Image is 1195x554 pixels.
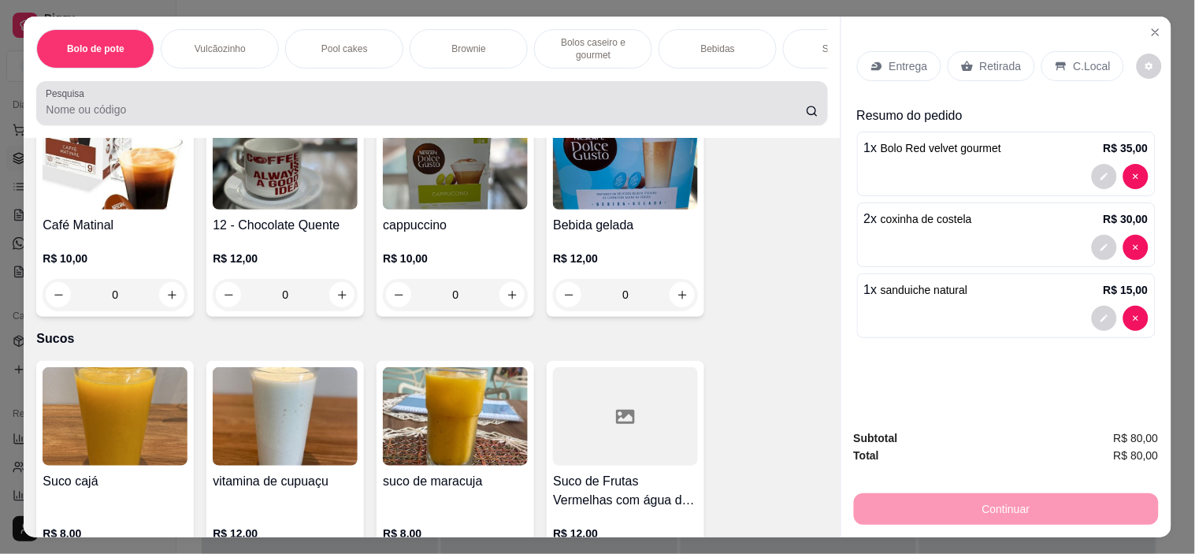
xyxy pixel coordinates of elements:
[980,58,1022,74] p: Retirada
[1104,211,1149,227] p: R$ 30,00
[1123,164,1149,189] button: decrease-product-quantity
[1123,306,1149,331] button: decrease-product-quantity
[159,282,184,307] button: increase-product-quantity
[553,111,698,210] img: product-image
[383,526,528,541] p: R$ 8,00
[46,87,90,100] label: Pesquisa
[881,213,972,225] span: coxinha de costela
[1143,20,1168,45] button: Close
[1123,235,1149,260] button: decrease-product-quantity
[386,282,411,307] button: decrease-product-quantity
[881,142,1001,154] span: Bolo Red velvet gourmet
[864,210,972,229] p: 2 x
[1092,306,1117,331] button: decrease-product-quantity
[854,432,898,444] strong: Subtotal
[43,216,187,235] h4: Café Matinal
[1104,140,1149,156] p: R$ 35,00
[556,282,581,307] button: decrease-product-quantity
[1092,235,1117,260] button: decrease-product-quantity
[195,43,246,55] p: Vulcãozinho
[321,43,368,55] p: Pool cakes
[452,43,486,55] p: Brownie
[67,43,124,55] p: Bolo de pote
[864,139,1002,158] p: 1 x
[553,251,698,266] p: R$ 12,00
[553,526,698,541] p: R$ 12,00
[383,251,528,266] p: R$ 10,00
[329,282,354,307] button: increase-product-quantity
[383,472,528,491] h4: suco de maracuja
[383,216,528,235] h4: cappuccino
[43,111,187,210] img: product-image
[553,472,698,510] h4: Suco de Frutas Vermelhas com água de coco
[1114,447,1159,464] span: R$ 80,00
[553,216,698,235] h4: Bebida gelada
[1114,429,1159,447] span: R$ 80,00
[43,367,187,466] img: product-image
[881,284,968,296] span: sanduiche natural
[1137,54,1162,79] button: decrease-product-quantity
[864,281,968,299] p: 1 x
[213,216,358,235] h4: 12 - Chocolate Quente
[499,282,525,307] button: increase-product-quantity
[1092,164,1117,189] button: decrease-product-quantity
[213,472,358,491] h4: vitamina de cupuaçu
[547,36,639,61] p: Bolos caseiro e gourmet
[43,251,187,266] p: R$ 10,00
[213,367,358,466] img: product-image
[822,43,862,55] p: Salgados
[43,526,187,541] p: R$ 8,00
[889,58,928,74] p: Entrega
[46,102,806,117] input: Pesquisa
[213,526,358,541] p: R$ 12,00
[383,111,528,210] img: product-image
[1074,58,1111,74] p: C.Local
[701,43,735,55] p: Bebidas
[1104,282,1149,298] p: R$ 15,00
[213,111,358,210] img: product-image
[854,449,879,462] strong: Total
[857,106,1156,125] p: Resumo do pedido
[46,282,71,307] button: decrease-product-quantity
[43,472,187,491] h4: Suco cajá
[670,282,695,307] button: increase-product-quantity
[216,282,241,307] button: decrease-product-quantity
[36,329,827,348] p: Sucos
[383,367,528,466] img: product-image
[213,251,358,266] p: R$ 12,00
